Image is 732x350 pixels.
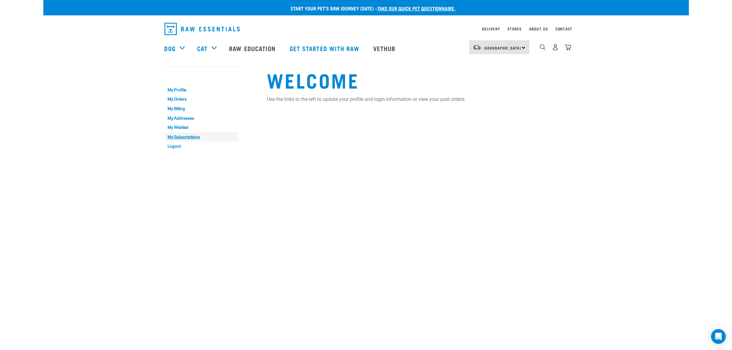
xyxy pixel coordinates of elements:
nav: dropdown navigation [43,36,689,61]
a: Logout [164,141,238,151]
a: My Orders [164,95,238,104]
a: My Subscriptions [164,132,238,142]
img: home-icon@2x.png [565,44,571,50]
a: My Account [164,73,194,76]
a: Raw Education [223,36,283,61]
a: My Billing [164,104,238,113]
div: Open Intercom Messenger [711,329,726,344]
a: Cat [197,44,208,53]
p: Start your pet’s raw journey [DATE] – [48,5,694,12]
a: My Addresses [164,113,238,123]
nav: dropdown navigation [160,20,573,38]
a: My Profile [164,85,238,95]
a: Vethub [367,36,403,61]
span: [GEOGRAPHIC_DATA] [484,47,521,49]
img: van-moving.png [473,45,481,50]
p: Use the links to the left to update your profile and login information or view your past orders. [267,96,568,103]
a: Stores [508,28,522,30]
a: About Us [529,28,548,30]
img: Raw Essentials Logo [164,23,240,35]
img: user.png [552,44,559,50]
a: Get started with Raw [283,36,367,61]
a: take our quick pet questionnaire. [378,7,456,10]
h1: Welcome [267,69,568,91]
a: Delivery [482,28,500,30]
a: Contact [556,28,573,30]
a: Dog [164,44,176,53]
img: home-icon-1@2x.png [540,44,546,50]
a: My Wishlist [164,123,238,132]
